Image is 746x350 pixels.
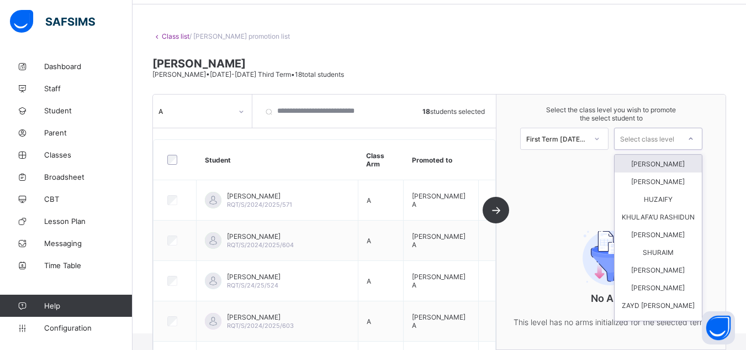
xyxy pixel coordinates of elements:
[615,173,702,190] div: [PERSON_NAME]
[44,301,132,310] span: Help
[197,140,358,180] th: Student
[44,84,133,93] span: Staff
[615,208,702,226] div: KHULAFA’U RASHIDUN
[358,140,404,180] th: Class Arm
[44,323,132,332] span: Configuration
[367,317,371,325] span: A
[404,140,479,180] th: Promoted to
[526,134,587,143] div: First Term [DATE]-[DATE]
[501,315,722,329] p: This level has no arms initialized for the selected term.
[44,239,133,248] span: Messaging
[227,322,294,330] span: RQT/S/2024/2025/603
[412,313,465,330] span: [PERSON_NAME] A
[227,241,294,249] span: RQT/S/2024/2025/604
[702,311,735,344] button: Open asap
[44,150,133,159] span: Classes
[615,190,702,208] div: HUZAIFY
[570,230,653,285] img: filter.9c15f445b04ce8b7d5281b41737f44c2.svg
[158,107,232,115] div: A
[615,279,702,296] div: [PERSON_NAME]
[412,192,465,208] span: [PERSON_NAME] A
[620,128,674,150] div: Select class level
[227,192,292,200] span: [PERSON_NAME]
[615,296,702,314] div: ZAYD [PERSON_NAME]
[44,106,133,115] span: Student
[189,32,290,40] span: / [PERSON_NAME] promotion list
[412,273,465,289] span: [PERSON_NAME] A
[44,62,133,71] span: Dashboard
[227,281,278,289] span: RQT/S/24/25/524
[152,57,726,70] span: [PERSON_NAME]
[152,70,344,79] span: [PERSON_NAME] • [DATE]-[DATE] Third Term • 18 total students
[422,107,430,115] b: 18
[507,106,715,122] span: Select the class level you wish to promote the select student to
[44,128,133,137] span: Parent
[367,276,371,285] span: A
[227,232,294,241] span: [PERSON_NAME]
[44,195,133,203] span: CBT
[501,292,722,304] p: No Arms
[615,226,702,243] div: [PERSON_NAME]
[615,261,702,279] div: [PERSON_NAME]
[367,196,371,204] span: A
[367,236,371,244] span: A
[227,313,294,321] span: [PERSON_NAME]
[10,10,95,33] img: safsims
[412,232,465,249] span: [PERSON_NAME] A
[44,173,133,181] span: Broadsheet
[422,107,485,115] span: students selected
[615,314,702,332] div: MUAZ BN JABAL
[162,32,189,40] a: Class list
[44,261,133,270] span: Time Table
[615,243,702,261] div: SHURAIM
[227,273,281,281] span: [PERSON_NAME]
[615,155,702,173] div: [PERSON_NAME]
[227,201,292,208] span: RQT/S/2024/2025/571
[44,217,133,226] span: Lesson Plan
